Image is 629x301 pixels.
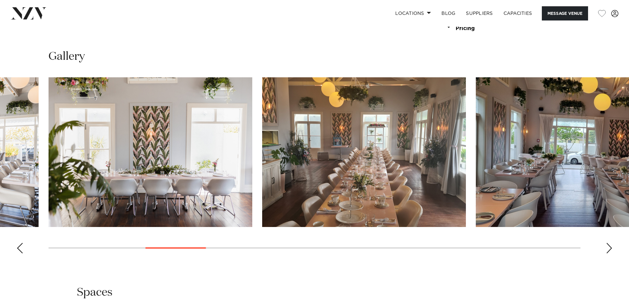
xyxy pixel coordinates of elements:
[49,77,252,227] swiper-slide: 5 / 22
[49,49,85,64] h2: Gallery
[390,6,436,20] a: Locations
[436,6,461,20] a: BLOG
[11,7,47,19] img: nzv-logo.png
[461,6,498,20] a: SUPPLIERS
[262,77,466,227] swiper-slide: 6 / 22
[498,6,538,20] a: Capacities
[77,285,113,300] h2: Spaces
[542,6,588,20] button: Message Venue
